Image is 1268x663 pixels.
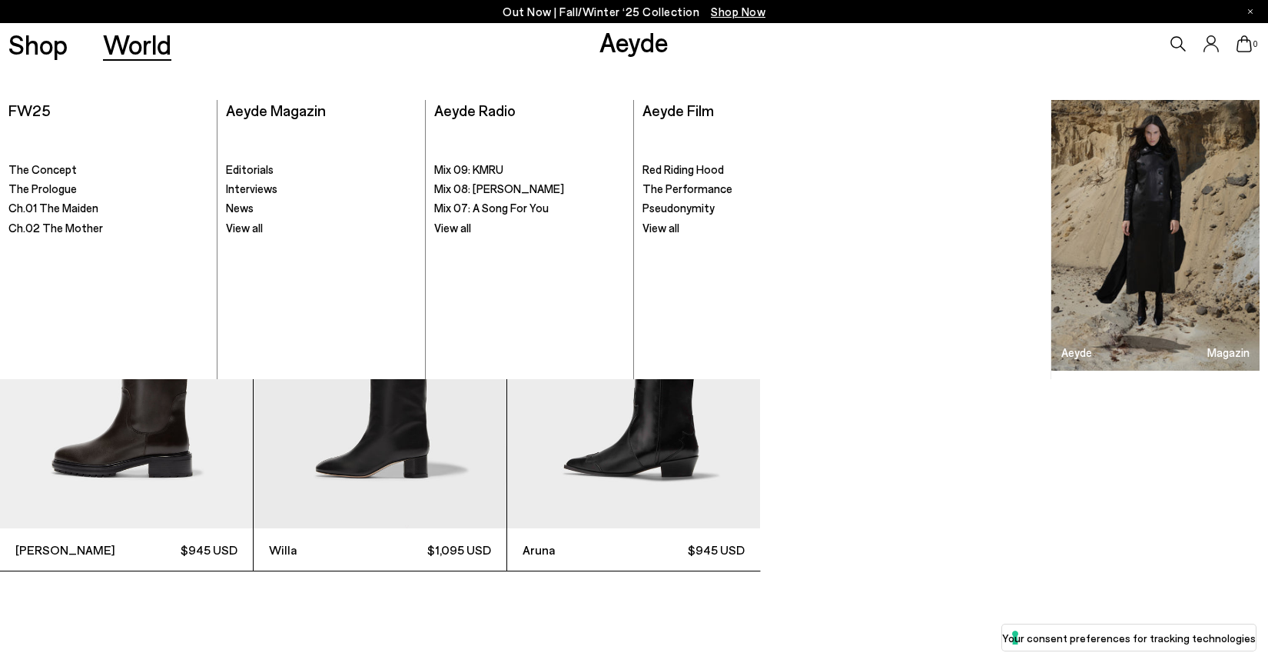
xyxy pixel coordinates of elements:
a: Aeyde Radio [434,101,516,119]
span: The Performance [642,182,732,195]
span: Aruna [523,541,634,559]
a: Interviews [226,182,416,197]
span: Editorials [226,162,274,176]
a: News [226,201,416,216]
span: Red Riding Hood [642,162,724,176]
span: Mix 09: KMRU [434,162,503,176]
a: The Concept [8,162,207,178]
a: Pseudonymity [642,201,833,216]
span: News [226,201,254,215]
a: Aeyde Magazin [1051,100,1259,371]
img: ROCHE_PS25_D1_Danielle04_1_5ad3d6fc-07e8-4236-8cdd-f10241b30207_900x.jpg [1051,100,1259,371]
div: 3 / 3 [507,190,761,571]
span: The Concept [8,162,77,176]
a: View all [642,221,833,236]
a: View all [226,221,416,236]
span: Ch.02 The Mother [8,221,103,235]
a: Aeyde Magazin [226,101,326,119]
a: FW25 [8,101,51,119]
a: 0 [1236,35,1252,52]
p: Out Now | Fall/Winter ‘25 Collection [503,2,765,22]
a: World [103,31,171,58]
span: Navigate to /collections/new-in [711,5,765,18]
span: Interviews [226,182,277,195]
label: Your consent preferences for tracking technologies [1002,630,1256,646]
h3: Magazin [1207,347,1250,358]
span: The Prologue [8,182,77,195]
a: Aruna $945 USD [507,191,760,571]
span: Pseudonymity [642,201,715,215]
span: $945 USD [634,540,745,559]
span: View all [434,221,471,235]
span: [PERSON_NAME] [15,541,127,559]
a: The Prologue [8,182,207,197]
span: Ch.01 The Maiden [8,201,98,215]
span: Mix 08: [PERSON_NAME] [434,182,564,195]
a: Willa $1,095 USD [254,191,506,571]
a: Editorials [226,162,416,178]
h3: Aeyde [1061,347,1092,358]
a: Red Riding Hood [642,162,833,178]
a: Aeyde [599,25,669,58]
a: Shop [8,31,68,58]
a: Mix 09: KMRU [434,162,624,178]
a: Mix 08: [PERSON_NAME] [434,182,624,197]
a: View all [434,221,624,236]
a: Aeyde Film [642,101,714,119]
span: Willa [269,541,380,559]
a: Ch.01 The Maiden [8,201,207,216]
span: View all [642,221,679,235]
div: 2 / 3 [254,190,507,571]
a: Mix 07: A Song For You [434,201,624,216]
span: View all [226,221,263,235]
span: $945 USD [127,540,238,559]
span: Mix 07: A Song For You [434,201,549,215]
span: $1,095 USD [380,540,492,559]
span: 0 [1252,40,1260,48]
a: Ch.02 The Mother [8,221,207,236]
button: Your consent preferences for tracking technologies [1002,625,1256,651]
a: The Performance [642,182,833,197]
